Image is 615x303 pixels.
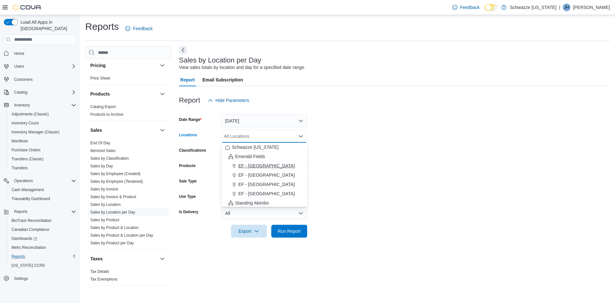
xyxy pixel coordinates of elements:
[221,207,307,220] button: All
[9,128,62,136] a: Inventory Manager (Classic)
[450,1,482,14] a: Feedback
[231,225,267,238] button: Export
[90,112,123,117] a: Products to Archive
[221,143,307,152] button: Schwazze [US_STATE]
[4,46,76,300] nav: Complex example
[90,76,110,81] span: Price Sheet
[85,268,171,286] div: Taxes
[9,217,76,224] span: BioTrack Reconciliation
[14,77,33,82] span: Customers
[6,146,79,155] button: Purchase Orders
[85,20,119,33] h1: Reports
[12,196,50,201] span: Traceabilty Dashboard
[1,75,79,84] button: Customers
[6,261,79,270] button: [US_STATE] CCRS
[90,269,109,274] a: Tax Details
[90,148,116,153] span: Itemized Sales
[9,155,46,163] a: Transfers (Classic)
[9,164,76,172] span: Transfers
[271,225,307,238] button: Run Report
[123,22,155,35] a: Feedback
[221,114,307,127] button: [DATE]
[12,236,37,241] span: Dashboards
[9,244,49,251] a: Metrc Reconciliation
[90,179,143,184] a: Sales by Employee (Tendered)
[216,97,249,104] span: Hide Parameters
[221,198,307,208] button: Standing Akimbo
[90,225,139,230] a: Sales by Product & Location
[559,4,560,11] p: |
[179,163,196,168] label: Products
[14,64,24,69] span: Users
[9,119,41,127] a: Inventory Count
[179,209,198,215] label: Is Delivery
[13,4,42,11] img: Cova
[12,208,30,215] button: Reports
[1,274,79,283] button: Settings
[232,144,279,150] span: Schwazze [US_STATE]
[238,172,295,178] span: EF - [GEOGRAPHIC_DATA]
[12,101,32,109] button: Inventory
[12,208,76,215] span: Reports
[12,165,28,171] span: Transfers
[12,130,60,135] span: Inventory Manager (Classic)
[179,64,305,71] div: View sales totals by location and day for a specified date range.
[6,234,79,243] a: Dashboards
[9,235,40,242] a: Dashboards
[460,4,480,11] span: Feedback
[298,134,303,139] button: Close list of options
[6,110,79,119] button: Adjustments (Classic)
[278,228,301,234] span: Run Report
[12,147,41,153] span: Purchase Orders
[90,171,141,176] span: Sales by Employee (Created)
[510,4,556,11] p: Schwazze [US_STATE]
[9,253,28,260] a: Reports
[12,63,76,70] span: Users
[221,161,307,171] button: EF - [GEOGRAPHIC_DATA]
[1,207,79,216] button: Reports
[235,200,269,206] span: Standing Akimbo
[179,46,187,54] button: Next
[179,148,206,153] label: Classifications
[90,156,129,161] a: Sales by Classification
[90,240,134,246] span: Sales by Product per Day
[90,164,113,168] a: Sales by Day
[159,62,166,69] button: Pricing
[9,128,76,136] span: Inventory Manager (Classic)
[6,137,79,146] button: Manifests
[85,74,171,85] div: Pricing
[159,90,166,98] button: Products
[90,210,135,215] a: Sales by Location per Day
[12,88,76,96] span: Catalog
[90,62,105,69] h3: Pricing
[12,263,45,268] span: [US_STATE] CCRS
[12,88,30,96] button: Catalog
[90,233,153,238] a: Sales by Product & Location per Day
[6,185,79,194] button: Cash Management
[6,128,79,137] button: Inventory Manager (Classic)
[221,152,307,161] button: Emerald Fields
[205,94,252,107] button: Hide Parameters
[14,178,33,183] span: Operations
[9,235,76,242] span: Dashboards
[9,244,76,251] span: Metrc Reconciliation
[12,49,76,57] span: Home
[90,202,121,207] a: Sales by Location
[6,164,79,173] button: Transfers
[221,180,307,189] button: EF - [GEOGRAPHIC_DATA]
[1,176,79,185] button: Operations
[179,132,197,138] label: Locations
[1,101,79,110] button: Inventory
[12,139,28,144] span: Manifests
[9,195,53,203] a: Traceabilty Dashboard
[90,241,134,245] a: Sales by Product per Day
[14,276,28,281] span: Settings
[90,277,118,282] a: Tax Exemptions
[12,50,27,57] a: Home
[179,117,202,122] label: Date Range
[90,210,135,215] span: Sales by Location per Day
[9,226,52,233] a: Canadian Compliance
